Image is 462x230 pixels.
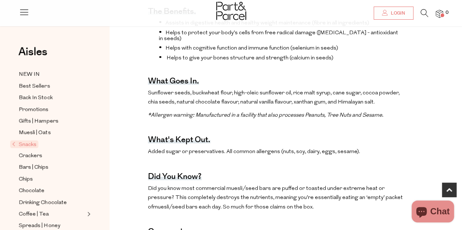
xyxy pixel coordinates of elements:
span: Gifts | Hampers [19,117,58,126]
span: Drinking Chocolate [19,198,67,207]
p: Sunflower seeds, buckwheat flour, high-oleic sunflower oil, rice malt syrup, cane sugar, cocoa po... [148,89,403,107]
a: Login [374,7,413,20]
button: Expand/Collapse Coffee | Tea [85,210,91,218]
span: Back In Stock [19,94,53,102]
a: Coffee | Tea [19,210,85,219]
a: Aisles [18,46,47,65]
a: Back In Stock [19,93,85,102]
span: Helps to give your bones structure and strength (calcium in seeds) [167,55,333,61]
span: Best Sellers [19,82,50,91]
a: Muesli | Oats [19,128,85,137]
a: Crackers [19,151,85,160]
a: Bars | Chips [19,163,85,172]
img: Part&Parcel [216,2,246,20]
span: Bars | Chips [19,163,49,172]
h4: Did you know? [148,175,202,180]
li: Helps with cognitive function and immune function (selenium in seeds) [159,44,403,51]
em: *Allergen warning: Manufactured in a facility that also processes Peanuts, Tree Nuts and Sesame. [148,113,383,118]
a: Snacks [12,140,85,149]
span: 0 [444,9,450,16]
a: Drinking Chocolate [19,198,85,207]
a: Promotions [19,105,85,114]
span: Chips [19,175,33,184]
span: Muesli | Oats [19,129,51,137]
span: Helps to protect your body’s cells from free radical damage ([MEDICAL_DATA] - antioxidant in seeds) [159,30,398,42]
span: Coffee | Tea [19,210,49,219]
span: Added sugar or preservatives. All common allergens (nuts, soy, dairy, eggs, sesame). [148,149,360,155]
span: Snacks [10,140,38,148]
span: Chocolate [19,187,45,195]
span: Login [389,10,405,16]
span: Did you know most commercial muesli/seed bars are puffed or toasted under extreme heat or pressur... [148,186,403,210]
span: Crackers [19,152,42,160]
span: Aisles [18,44,47,60]
a: Gifts | Hampers [19,117,85,126]
h4: What goes in. [148,79,199,85]
span: Promotions [19,105,49,114]
a: 0 [436,10,443,17]
a: Chips [19,175,85,184]
a: NEW IN [19,70,85,79]
h4: What's kept out. [148,138,210,143]
a: Chocolate [19,186,85,195]
inbox-online-store-chat: Shopify online store chat [409,200,456,224]
a: Best Sellers [19,82,85,91]
span: NEW IN [19,70,40,79]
